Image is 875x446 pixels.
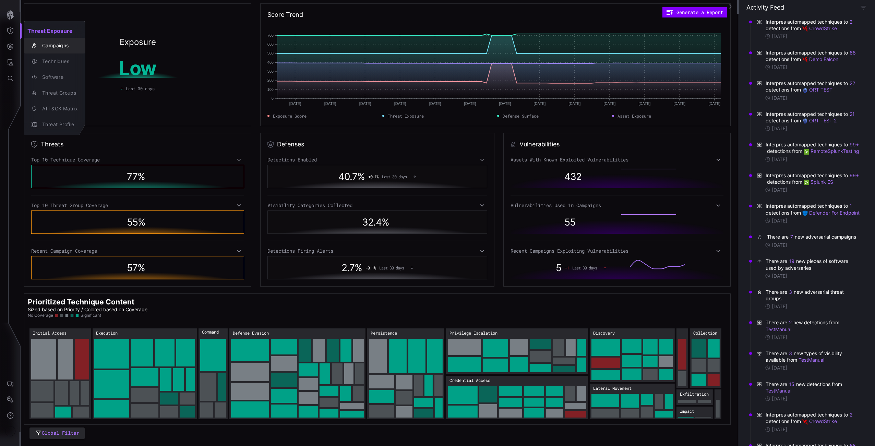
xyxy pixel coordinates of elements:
button: Campaigns [24,38,85,53]
div: Threat Groups [39,89,78,97]
div: Campaigns [39,41,78,50]
div: Techniques [39,57,78,66]
div: Threat Profile [39,120,78,129]
button: ATT&CK Matrix [24,101,85,117]
h2: Threat Exposure [24,24,85,38]
button: Threat Groups [24,85,85,101]
button: Software [24,69,85,85]
div: ATT&CK Matrix [39,105,78,113]
div: Software [39,73,78,82]
button: Techniques [24,53,85,69]
button: Threat Profile [24,117,85,132]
